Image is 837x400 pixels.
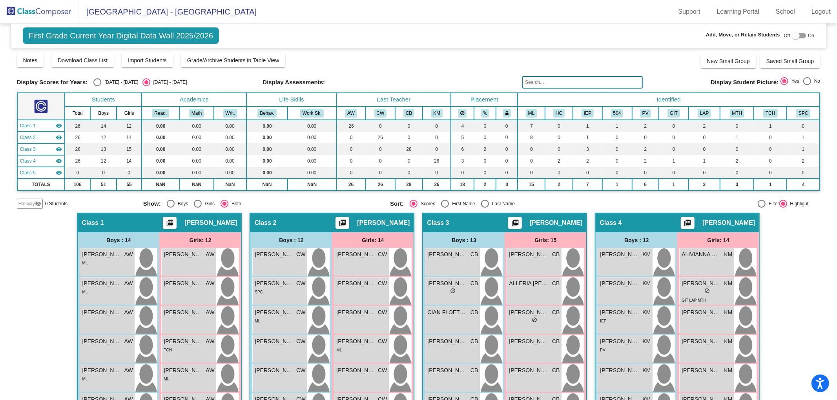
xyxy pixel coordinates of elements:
[602,132,632,143] td: 0
[573,179,602,190] td: 7
[117,132,142,143] td: 14
[142,120,180,132] td: 0.00
[707,58,750,64] span: New Small Group
[78,5,257,18] span: [GEOGRAPHIC_DATA] - [GEOGRAPHIC_DATA]
[711,79,779,86] span: Display Student Picture:
[763,109,777,118] button: TCH
[246,155,287,167] td: 0.00
[246,93,336,107] th: Life Skills
[82,250,121,259] span: [PERSON_NAME]
[288,132,337,143] td: 0.00
[65,167,90,179] td: 0
[596,232,677,248] div: Boys : 12
[754,179,787,190] td: 1
[390,200,631,208] mat-radio-group: Select an option
[449,200,475,207] div: First Name
[702,219,755,227] span: [PERSON_NAME]
[337,93,451,107] th: Last Teacher
[632,167,659,179] td: 0
[90,167,117,179] td: 0
[518,155,545,167] td: 0
[150,79,187,86] div: [DATE] - [DATE]
[189,109,204,118] button: Math
[496,167,518,179] td: 0
[573,120,602,132] td: 1
[553,109,565,118] button: HC
[124,279,133,288] span: AW
[659,132,689,143] td: 0
[263,79,325,86] span: Display Assessments:
[337,179,366,190] td: 26
[366,132,396,143] td: 26
[20,146,36,153] span: Class 3
[526,109,537,118] button: ML
[754,107,787,120] th: Teacher Kid
[395,179,423,190] td: 28
[56,146,62,152] mat-icon: visibility
[682,250,721,259] span: ALIVIANNA MOCK
[403,109,414,118] button: CB
[90,155,117,167] td: 12
[17,132,65,143] td: Colleen White - No Class Name
[423,132,451,143] td: 0
[720,179,754,190] td: 3
[632,107,659,120] th: Parent Volunteer
[336,250,376,259] span: [PERSON_NAME]
[180,143,214,155] td: 0.00
[51,53,114,67] button: Download Class List
[246,143,287,155] td: 0.00
[56,134,62,141] mat-icon: visibility
[223,109,237,118] button: Writ.
[474,167,496,179] td: 0
[180,155,214,167] td: 0.00
[117,107,142,120] th: Girls
[395,155,423,167] td: 0
[288,155,337,167] td: 0.00
[808,32,814,39] span: On
[787,179,820,190] td: 4
[573,167,602,179] td: 0
[65,155,90,167] td: 26
[378,250,387,259] span: CW
[720,143,754,155] td: 0
[545,107,573,120] th: Highly Capable
[181,53,286,67] button: Grade/Archive Students in Table View
[602,179,632,190] td: 1
[489,200,515,207] div: Last Name
[255,250,294,259] span: [PERSON_NAME]
[65,93,142,107] th: Students
[423,232,505,248] div: Boys : 13
[228,200,241,207] div: Both
[681,217,695,229] button: Print Students Details
[117,179,142,190] td: 55
[689,167,720,179] td: 0
[175,200,188,207] div: Boys
[65,120,90,132] td: 26
[720,107,754,120] th: Math Pullout Support
[787,107,820,120] th: Speech Only
[451,120,474,132] td: 4
[754,120,787,132] td: 1
[143,200,161,207] span: Show:
[395,143,423,155] td: 28
[17,155,65,167] td: Karen Margett - No Class Name
[288,120,337,132] td: 0.00
[496,155,518,167] td: 0
[246,132,287,143] td: 0.00
[17,179,65,190] td: TOTALS
[787,167,820,179] td: 0
[214,143,246,155] td: 0.00
[770,5,801,18] a: School
[206,250,214,259] span: AW
[766,200,779,207] div: Filter
[246,120,287,132] td: 0.00
[600,219,622,227] span: Class 4
[632,132,659,143] td: 0
[811,78,820,85] div: No
[787,143,820,155] td: 1
[530,219,582,227] span: [PERSON_NAME]
[720,132,754,143] td: 1
[117,155,142,167] td: 14
[474,143,496,155] td: 2
[724,250,732,259] span: KM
